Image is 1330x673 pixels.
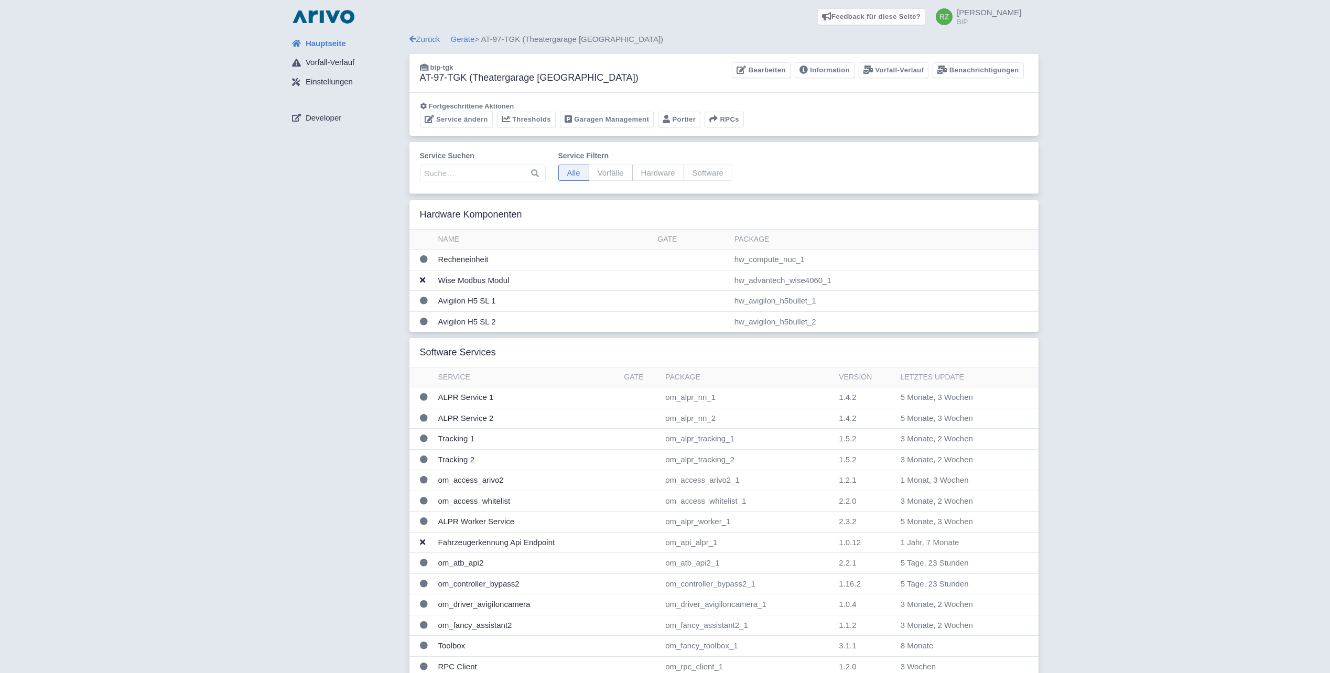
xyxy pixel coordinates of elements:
[896,387,1017,408] td: 5 Monate, 3 Wochen
[661,594,835,615] td: om_driver_avigiloncamera_1
[933,62,1023,79] a: Benachrichtigungen
[705,112,744,128] button: RPCs
[658,112,700,128] a: Portier
[661,449,835,470] td: om_alpr_tracking_2
[434,636,620,657] td: Toolbox
[430,63,453,71] span: bip-tgk
[730,270,1039,291] td: hw_advantech_wise4060_1
[732,62,790,79] a: Bearbeiten
[795,62,855,79] a: Information
[434,553,620,574] td: om_atb_api2
[835,367,896,387] th: Version
[957,18,1021,25] small: BIP
[420,209,522,221] h3: Hardware Komponenten
[896,615,1017,636] td: 3 Monate, 2 Wochen
[661,636,835,657] td: om_fancy_toolbox_1
[420,150,546,161] label: Service suchen
[290,8,357,25] img: logo
[661,491,835,512] td: om_access_whitelist_1
[661,553,835,574] td: om_atb_api2_1
[730,230,1039,249] th: Package
[284,108,409,128] a: Developer
[661,573,835,594] td: om_controller_bypass2_1
[284,72,409,92] a: Einstellungen
[896,429,1017,450] td: 3 Monate, 2 Wochen
[839,414,856,422] span: 1.4.2
[620,367,661,387] th: Gate
[558,150,732,161] label: Service filtern
[839,558,856,567] span: 2.2.1
[434,230,654,249] th: Name
[661,532,835,553] td: om_api_alpr_1
[409,34,1039,46] div: > AT-97-TGK (Theatergarage [GEOGRAPHIC_DATA])
[420,347,496,359] h3: Software Services
[284,34,409,53] a: Hauptseite
[839,496,856,505] span: 2.2.0
[896,553,1017,574] td: 5 Tage, 23 Stunden
[306,76,353,88] span: Einstellungen
[730,291,1039,312] td: hw_avigilon_h5bullet_1
[420,72,639,84] h3: AT-97-TGK (Theatergarage [GEOGRAPHIC_DATA])
[434,311,654,332] td: Avigilon H5 SL 2
[434,512,620,533] td: ALPR Worker Service
[929,8,1021,25] a: [PERSON_NAME] BIP
[661,408,835,429] td: om_alpr_nn_2
[434,429,620,450] td: Tracking 1
[661,512,835,533] td: om_alpr_worker_1
[896,470,1017,491] td: 1 Monat, 3 Wochen
[653,230,730,249] th: Gate
[684,165,732,181] span: Software
[409,35,440,44] a: Zurück
[306,112,341,124] span: Developer
[434,470,620,491] td: om_access_arivo2
[632,165,684,181] span: Hardware
[661,470,835,491] td: om_access_arivo2_1
[429,102,514,110] span: Fortgeschrittene Aktionen
[434,291,654,312] td: Avigilon H5 SL 1
[839,621,856,629] span: 1.1.2
[896,594,1017,615] td: 3 Monate, 2 Wochen
[859,62,928,79] a: Vorfall-Verlauf
[434,249,654,270] td: Recheneinheit
[434,491,620,512] td: om_access_whitelist
[434,408,620,429] td: ALPR Service 2
[434,573,620,594] td: om_controller_bypass2
[896,573,1017,594] td: 5 Tage, 23 Stunden
[420,112,493,128] a: Service ändern
[434,367,620,387] th: Service
[661,387,835,408] td: om_alpr_nn_1
[730,249,1039,270] td: hw_compute_nuc_1
[730,311,1039,332] td: hw_avigilon_h5bullet_2
[434,449,620,470] td: Tracking 2
[434,387,620,408] td: ALPR Service 1
[434,594,620,615] td: om_driver_avigiloncamera
[896,367,1017,387] th: Letztes Update
[661,615,835,636] td: om_fancy_assistant2_1
[896,408,1017,429] td: 5 Monate, 3 Wochen
[839,393,856,401] span: 1.4.2
[839,641,856,650] span: 3.1.1
[839,455,856,464] span: 1.5.2
[451,35,475,44] a: Geräte
[560,112,654,128] a: Garagen Management
[558,165,589,181] span: Alle
[839,600,856,609] span: 1.0.4
[589,165,633,181] span: Vorfälle
[896,491,1017,512] td: 3 Monate, 2 Wochen
[839,538,861,547] span: 1.0.12
[434,270,654,291] td: Wise Modbus Modul
[896,449,1017,470] td: 3 Monate, 2 Wochen
[839,434,856,443] span: 1.5.2
[661,367,835,387] th: Package
[839,517,856,526] span: 2.3.2
[896,636,1017,657] td: 8 Monate
[284,53,409,73] a: Vorfall-Verlauf
[661,429,835,450] td: om_alpr_tracking_1
[497,112,556,128] a: Thresholds
[434,532,620,553] td: Fahrzeugerkennung Api Endpoint
[817,8,926,25] a: Feedback für diese Seite?
[434,615,620,636] td: om_fancy_assistant2
[306,38,346,50] span: Hauptseite
[839,475,856,484] span: 1.2.1
[839,662,856,671] span: 1.2.0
